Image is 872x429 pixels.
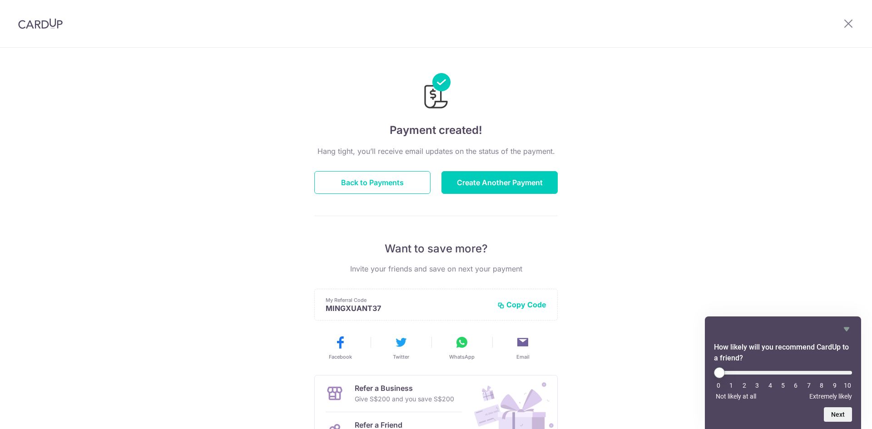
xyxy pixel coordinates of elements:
li: 0 [714,382,723,389]
span: Extremely likely [809,393,852,400]
span: Not likely at all [716,393,756,400]
button: Hide survey [841,324,852,335]
p: My Referral Code [326,296,490,304]
p: Refer a Business [355,383,454,394]
p: Hang tight, you’ll receive email updates on the status of the payment. [314,146,558,157]
button: Next question [824,407,852,422]
button: Copy Code [497,300,546,309]
button: Back to Payments [314,171,431,194]
li: 1 [727,382,736,389]
div: How likely will you recommend CardUp to a friend? Select an option from 0 to 10, with 0 being Not... [714,324,852,422]
li: 8 [817,382,826,389]
li: 5 [778,382,788,389]
span: WhatsApp [449,353,475,360]
img: Payments [421,73,451,111]
li: 10 [843,382,852,389]
span: Facebook [329,353,352,360]
h2: How likely will you recommend CardUp to a friend? Select an option from 0 to 10, with 0 being Not... [714,342,852,364]
button: Email [496,335,550,360]
p: Give S$200 and you save S$200 [355,394,454,404]
span: Twitter [393,353,409,360]
h4: Payment created! [314,122,558,138]
li: 9 [830,382,839,389]
p: Want to save more? [314,242,558,256]
span: Email [516,353,530,360]
li: 6 [791,382,800,389]
button: Twitter [374,335,428,360]
li: 7 [804,382,813,389]
li: 2 [740,382,749,389]
p: Invite your friends and save on next your payment [314,263,558,274]
button: Facebook [313,335,367,360]
div: How likely will you recommend CardUp to a friend? Select an option from 0 to 10, with 0 being Not... [714,367,852,400]
button: WhatsApp [435,335,489,360]
p: MINGXUANT37 [326,304,490,313]
button: Create Another Payment [441,171,558,194]
li: 3 [753,382,762,389]
li: 4 [766,382,775,389]
img: CardUp [18,18,63,29]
